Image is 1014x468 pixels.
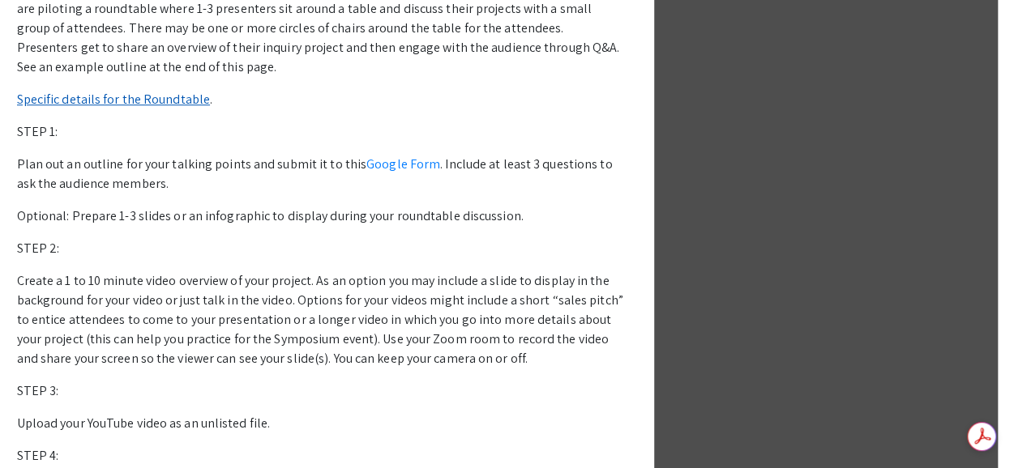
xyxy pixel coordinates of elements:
p: Create a 1 to 10 minute video overview of your project. As an option you may include a slide to d... [17,271,625,368]
p: STEP 2: [17,239,625,258]
p: Upload your YouTube video as an unlisted file. [17,414,625,433]
p: . [17,90,625,109]
a: Google Form [366,155,440,172]
iframe: Chat [12,395,69,456]
a: Specific details for the Roundtable [17,91,211,108]
p: STEP 1: [17,122,625,142]
p: Optional: Prepare 1-3 slides or an infographic to display during your roundtable discussion. [17,206,625,226]
p: Plan out an outline for your talking points and submit it to this . Include at least 3 questions ... [17,155,625,194]
p: STEP 3: [17,381,625,401]
p: STEP 4: [17,446,625,466]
